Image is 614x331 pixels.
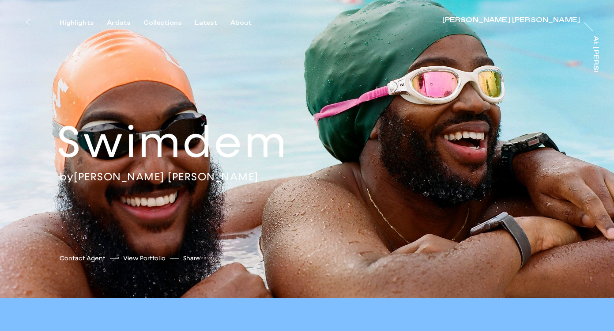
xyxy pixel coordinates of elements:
button: About [230,19,265,27]
a: View Portfolio [123,254,166,263]
div: Collections [143,19,181,27]
div: Highlights [60,19,94,27]
span: by [60,170,74,183]
button: Latest [195,19,230,27]
a: At [PERSON_NAME] [590,36,599,72]
a: Contact Agent [60,254,105,263]
button: Collections [143,19,195,27]
button: Artists [107,19,143,27]
a: [PERSON_NAME] [PERSON_NAME] [442,17,580,26]
h2: Swimdem [57,115,348,170]
a: [PERSON_NAME] [PERSON_NAME] [74,170,259,183]
div: Artists [107,19,130,27]
div: Latest [195,19,217,27]
div: About [230,19,252,27]
div: At [PERSON_NAME] [592,36,599,115]
button: Share [183,252,200,264]
button: Highlights [60,19,107,27]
